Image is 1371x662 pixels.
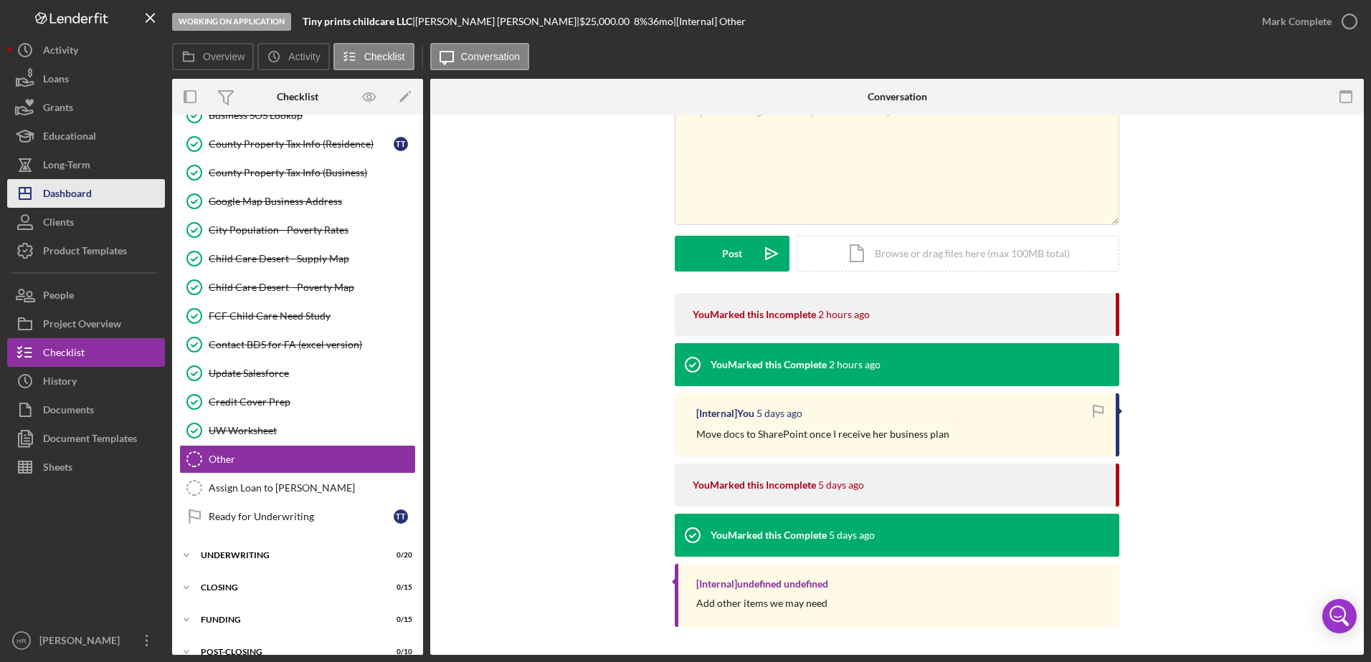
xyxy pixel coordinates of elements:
div: Add other items we may need [696,598,827,609]
div: People [43,281,74,313]
div: County Property Tax Info (Residence) [209,138,394,150]
div: You Marked this Complete [711,529,827,541]
div: Post [722,236,742,272]
div: City Population - Poverty Rates [209,224,415,236]
a: Ready for UnderwritingTT [179,502,416,531]
div: Educational [43,122,96,154]
button: Loans [7,64,165,93]
div: Funding [201,615,376,624]
div: T T [394,137,408,151]
button: Document Templates [7,424,165,453]
button: Overview [172,43,254,70]
label: Activity [288,51,320,62]
button: People [7,281,165,310]
div: Child Care Desert - Poverty Map [209,282,415,293]
div: Working on Application [172,13,291,31]
div: Long-Term [43,150,90,183]
a: Credit Cover Prep [179,388,416,416]
a: Other [179,445,416,474]
div: UNDERWRITING [201,551,376,560]
button: Activity [7,36,165,64]
div: Project Overview [43,310,121,342]
div: Other [209,454,415,465]
button: Conversation [430,43,530,70]
div: Sheets [43,453,72,485]
a: Business SOS Lookup [179,101,416,130]
a: Update Salesforce [179,359,416,388]
time: 2025-08-26 13:56 [829,359,881,370]
button: HR[PERSON_NAME] [7,626,165,655]
div: Grants [43,93,73,125]
div: 36 mo [647,16,673,27]
button: Checklist [333,43,414,70]
button: Activity [257,43,329,70]
button: Product Templates [7,236,165,265]
button: Grants [7,93,165,122]
button: Clients [7,208,165,236]
label: Checklist [364,51,405,62]
time: 2025-08-21 20:38 [756,408,802,419]
div: [PERSON_NAME] [PERSON_NAME] | [415,16,579,27]
div: | [Internal] Other [673,16,746,27]
time: 2025-08-21 20:29 [829,529,875,541]
div: Dashboard [43,179,92,211]
div: 0 / 10 [386,648,412,656]
button: Dashboard [7,179,165,208]
div: Documents [43,395,94,428]
a: Documents [7,395,165,424]
text: HR [16,637,27,645]
div: Clients [43,208,74,240]
a: Checklist [7,338,165,367]
button: Sheets [7,453,165,481]
div: Activity [43,36,78,68]
a: Child Care Desert - Poverty Map [179,273,416,302]
b: Tiny prints childcare LLC [303,15,412,27]
div: Assign Loan to [PERSON_NAME] [209,482,415,494]
a: Educational [7,122,165,150]
div: UW Worksheet [209,425,415,436]
div: Open Intercom Messenger [1322,599,1357,633]
div: POST-CLOSING [201,648,376,656]
div: 0 / 20 [386,551,412,560]
time: 2025-08-21 20:38 [818,479,864,491]
div: [PERSON_NAME] [36,626,129,658]
a: Assign Loan to [PERSON_NAME] [179,474,416,502]
div: Conversation [868,91,927,102]
button: History [7,367,165,395]
div: 0 / 15 [386,583,412,592]
label: Overview [203,51,245,62]
div: You Marked this Complete [711,359,827,370]
button: Mark Complete [1248,7,1364,36]
div: Google Map Business Address [209,196,415,207]
div: CLOSING [201,583,376,592]
a: Contact BDS for FA (excel version) [179,330,416,359]
div: | [303,16,415,27]
div: FCF Child Care Need Study [209,310,415,322]
a: FCF Child Care Need Study [179,302,416,330]
div: $25,000.00 [579,16,634,27]
button: Project Overview [7,310,165,338]
div: Credit Cover Prep [209,396,415,408]
button: Long-Term [7,150,165,179]
div: T T [394,509,408,524]
div: Update Salesforce [209,368,415,379]
div: Checklist [43,338,85,370]
a: Google Map Business Address [179,187,416,216]
div: Business SOS Lookup [209,110,415,121]
div: [Internal] undefined undefined [696,578,828,590]
time: 2025-08-26 13:56 [818,309,870,320]
div: Product Templates [43,236,127,269]
div: Contact BDS for FA (excel version) [209,339,415,350]
div: Checklist [277,91,318,102]
div: You Marked this Incomplete [693,479,816,491]
div: Document Templates [43,424,137,456]
button: Post [675,236,789,272]
div: Ready for Underwriting [209,511,394,522]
